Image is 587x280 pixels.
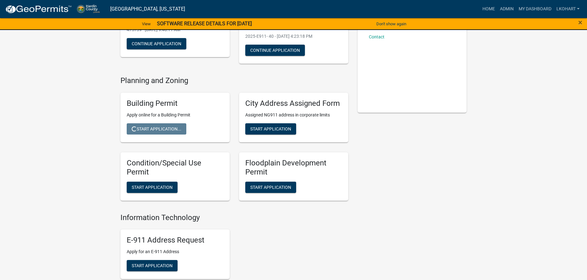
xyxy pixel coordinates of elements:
[127,99,223,108] h5: Building Permit
[127,159,223,177] h5: Condition/Special Use Permit
[369,34,384,39] a: Contact
[120,213,348,222] h4: Information Technology
[127,260,178,271] button: Start Application
[497,3,516,15] a: Admin
[578,19,582,26] button: Close
[250,184,291,189] span: Start Application
[120,76,348,85] h4: Planning and Zoning
[480,3,497,15] a: Home
[127,248,223,255] p: Apply for an E-911 Address
[245,123,296,135] button: Start Application
[132,263,173,268] span: Start Application
[127,182,178,193] button: Start Application
[132,126,181,131] span: Start Application...
[250,126,291,131] span: Start Application
[578,18,582,27] span: ×
[516,3,554,15] a: My Dashboard
[157,21,252,27] strong: SOFTWARE RELEASE DETAILS FOR [DATE]
[245,45,305,56] button: Continue Application
[374,19,409,29] button: Don't show again
[127,123,186,135] button: Start Application...
[77,5,105,13] img: Hardin County, Iowa
[245,33,342,40] p: 2025-E911- 40 - [DATE] 4:23:18 PM
[245,182,296,193] button: Start Application
[245,112,342,118] p: Assigned NG911 address in corporate limits
[132,184,173,189] span: Start Application
[110,4,185,14] a: [GEOGRAPHIC_DATA], [US_STATE]
[554,3,582,15] a: lkohart
[245,159,342,177] h5: Floodplain Development Permit
[127,236,223,245] h5: E-911 Address Request
[127,38,186,49] button: Continue Application
[127,112,223,118] p: Apply online for a Building Permit
[139,19,153,29] a: View
[245,99,342,108] h5: City Address Assigned Form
